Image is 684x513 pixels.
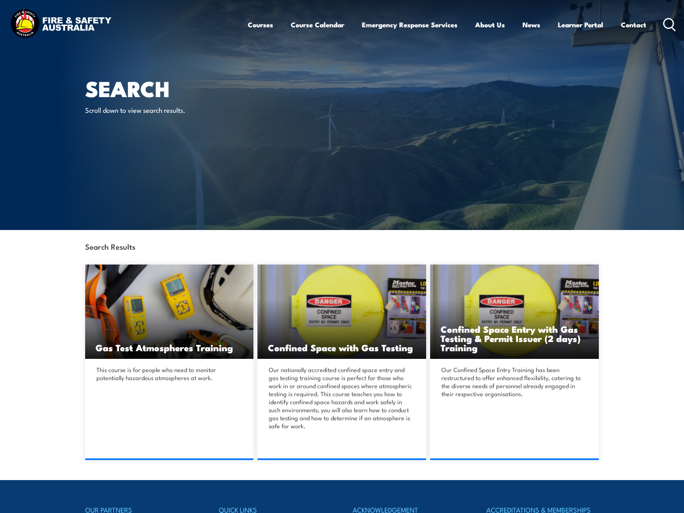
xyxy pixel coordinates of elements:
[441,324,588,352] h3: Confined Space Entry with Gas Testing & Permit Issuer (2 days) Training
[85,241,135,252] strong: Search Results
[441,366,585,398] p: Our Confined Space Entry Training has been restructured to offer enhanced flexibility, catering t...
[430,265,599,359] a: Confined Space Entry with Gas Testing & Permit Issuer (2 days) Training
[257,265,426,359] a: Confined Space with Gas Testing
[85,105,232,114] p: Scroll down to view search results.
[268,343,416,352] h3: Confined Space with Gas Testing
[475,14,505,35] a: About Us
[96,366,240,382] p: This course is for people who need to monitor potentially hazardous atmospheres at work.
[85,265,254,359] a: Gas Test Atmospheres Training
[85,265,254,359] img: Gas Testing Atmospheres training
[96,343,243,352] h3: Gas Test Atmospheres Training
[362,14,457,35] a: Emergency Response Services
[558,14,603,35] a: Learner Portal
[248,14,273,35] a: Courses
[430,265,599,359] img: Confined Space Entry
[621,14,646,35] a: Contact
[269,366,412,430] p: Our nationally accredited confined space entry and gas testing training course is perfect for tho...
[291,14,344,35] a: Course Calendar
[85,79,284,98] h1: Search
[523,14,540,35] a: News
[257,265,426,359] img: Confined Space Entry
